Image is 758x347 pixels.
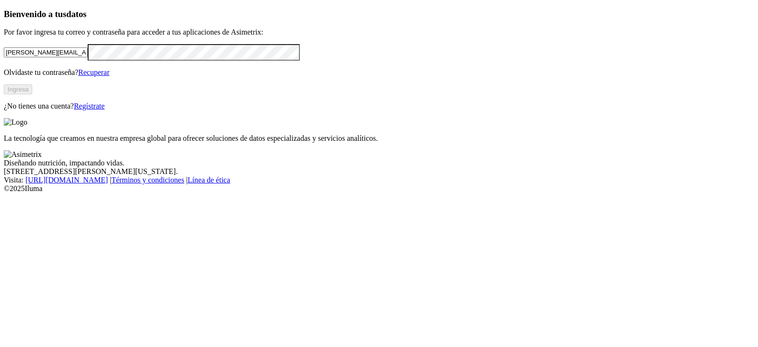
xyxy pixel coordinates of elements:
[4,134,754,143] p: La tecnología que creamos en nuestra empresa global para ofrecer soluciones de datos especializad...
[4,118,27,127] img: Logo
[4,9,754,19] h3: Bienvenido a tus
[4,28,754,37] p: Por favor ingresa tu correo y contraseña para acceder a tus aplicaciones de Asimetrix:
[26,176,108,184] a: [URL][DOMAIN_NAME]
[66,9,87,19] span: datos
[78,68,109,76] a: Recuperar
[111,176,184,184] a: Términos y condiciones
[4,176,754,184] div: Visita : | |
[4,150,42,159] img: Asimetrix
[4,184,754,193] div: © 2025 Iluma
[4,47,88,57] input: Tu correo
[4,167,754,176] div: [STREET_ADDRESS][PERSON_NAME][US_STATE].
[188,176,230,184] a: Línea de ética
[4,68,754,77] p: Olvidaste tu contraseña?
[4,84,32,94] button: Ingresa
[4,159,754,167] div: Diseñando nutrición, impactando vidas.
[4,102,754,110] p: ¿No tienes una cuenta?
[74,102,105,110] a: Regístrate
